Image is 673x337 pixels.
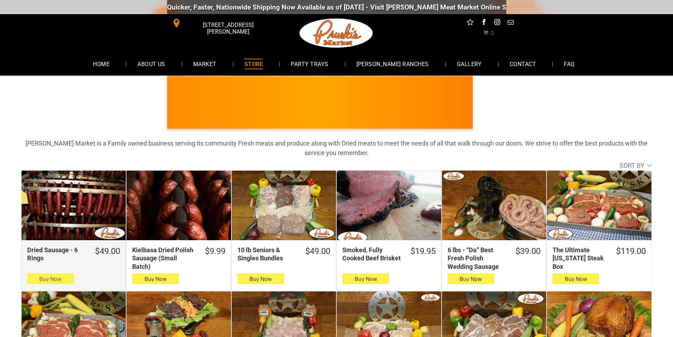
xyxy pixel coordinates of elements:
[232,246,336,262] a: $49.0010 lb Seniors & Singles Bundles
[132,246,195,271] div: Kielbasa Dried Polish Sausage (Small Batch)
[616,246,646,257] div: $119.00
[466,107,605,119] span: [PERSON_NAME] MARKET
[442,171,546,240] a: 6 lbs - “Da” Best Fresh Polish Wedding Sausage
[232,171,336,240] a: 10 lb Seniors &amp; Singles Bundles
[22,171,126,240] a: Dried Sausage - 6 Rings
[466,18,475,29] a: Social network
[446,54,492,73] a: GALLERY
[547,171,651,240] a: The Ultimate Texas Steak Box
[448,273,494,284] button: Buy Now
[337,171,441,240] a: Smoked, Fully Cooked Beef Brisket
[249,276,272,282] span: Buy Now
[492,18,502,29] a: instagram
[411,246,436,257] div: $19.95
[39,276,61,282] span: Buy Now
[298,14,374,52] img: Pruski-s+Market+HQ+Logo2-1920w.png
[25,140,648,156] strong: [PERSON_NAME] Market is a Family owned business serving its community Fresh meats and produce alo...
[127,54,176,73] a: ABOUT US
[280,54,339,73] a: PARTY TRAYS
[95,246,120,257] div: $49.00
[337,246,441,262] a: $19.95Smoked, Fully Cooked Beef Brisket
[22,246,126,262] a: $49.00Dried Sausage - 6 Rings
[237,273,284,284] button: Buy Now
[553,54,585,73] a: FAQ
[553,246,607,271] div: The Ultimate [US_STATE] Steak Box
[132,273,179,284] button: Buy Now
[460,276,482,282] span: Buy Now
[183,54,227,73] a: MARKET
[490,30,494,36] span: 0
[448,246,506,271] div: 6 lbs - “Da” Best Fresh Polish Wedding Sausage
[167,18,275,29] a: [STREET_ADDRESS][PERSON_NAME]
[182,18,273,39] span: [STREET_ADDRESS][PERSON_NAME]
[506,18,515,29] a: email
[144,276,167,282] span: Buy Now
[355,276,377,282] span: Buy Now
[499,54,547,73] a: CONTACT
[515,246,541,257] div: $39.00
[442,246,546,271] a: $39.006 lbs - “Da” Best Fresh Polish Wedding Sausage
[27,246,86,262] div: Dried Sausage - 6 Rings
[27,273,74,284] button: Buy Now
[479,18,488,29] a: facebook
[565,276,587,282] span: Buy Now
[553,273,599,284] button: Buy Now
[342,273,389,284] button: Buy Now
[205,246,225,257] div: $9.99
[126,171,231,240] a: Kielbasa Dried Polish Sausage (Small Batch)
[547,246,651,271] a: $119.00The Ultimate [US_STATE] Steak Box
[126,246,231,271] a: $9.99Kielbasa Dried Polish Sausage (Small Batch)
[342,246,401,262] div: Smoked, Fully Cooked Beef Brisket
[237,246,296,262] div: 10 lb Seniors & Singles Bundles
[346,54,439,73] a: [PERSON_NAME] RANCHES
[82,54,120,73] a: HOME
[162,3,590,11] div: Quicker, Faster, Nationwide Shipping Now Available as of [DATE] - Visit [PERSON_NAME] Meat Market...
[234,54,273,73] a: STORE
[305,246,330,257] div: $49.00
